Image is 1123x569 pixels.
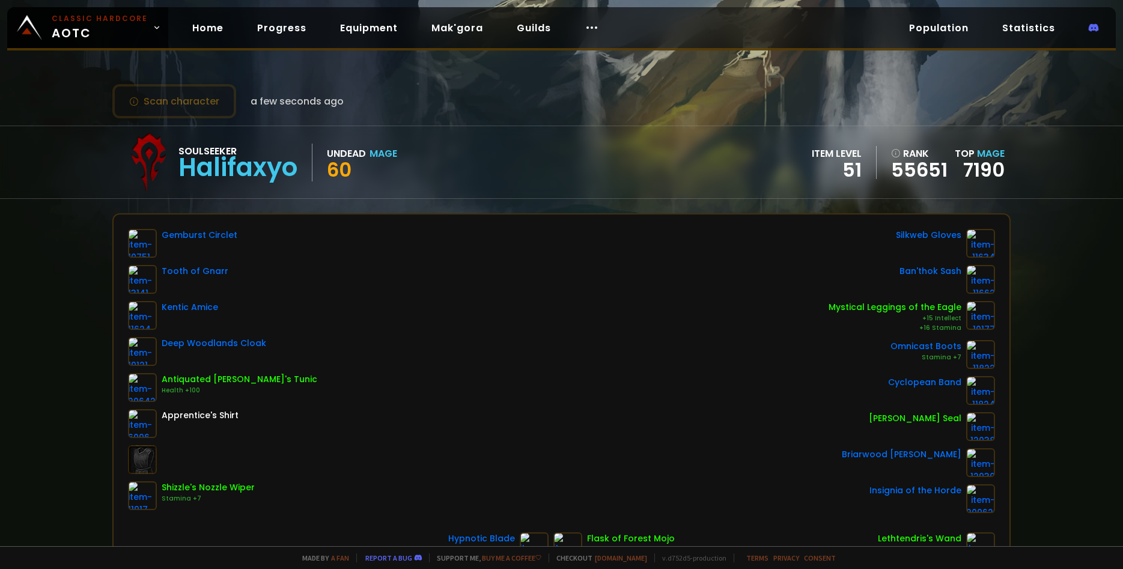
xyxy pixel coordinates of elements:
[128,337,157,366] img: item-19121
[327,156,352,183] span: 60
[295,553,349,562] span: Made by
[977,147,1005,160] span: Mage
[891,161,948,179] a: 55651
[162,265,228,278] div: Tooth of Gnarr
[162,229,237,242] div: Gemburst Circlet
[251,94,344,109] span: a few seconds ago
[804,553,836,562] a: Consent
[966,229,995,258] img: item-11634
[128,265,157,294] img: item-13141
[595,553,647,562] a: [DOMAIN_NAME]
[966,448,995,477] img: item-12930
[162,301,218,314] div: Kentic Amice
[448,532,515,545] div: Hypnotic Blade
[654,553,726,562] span: v. d752d5 - production
[507,16,561,40] a: Guilds
[162,494,255,504] div: Stamina +7
[549,553,647,562] span: Checkout
[52,13,148,42] span: AOTC
[128,301,157,330] img: item-11624
[842,448,961,461] div: Briarwood [PERSON_NAME]
[482,553,541,562] a: Buy me a coffee
[829,301,961,314] div: Mystical Leggings of the Eagle
[422,16,493,40] a: Mak'gora
[112,84,236,118] button: Scan character
[248,16,316,40] a: Progress
[331,553,349,562] a: a fan
[178,159,297,177] div: Halifaxyo
[966,412,995,441] img: item-12038
[128,229,157,258] img: item-10751
[812,161,862,179] div: 51
[869,484,961,497] div: Insignia of the Horde
[128,409,157,438] img: item-6096
[890,340,961,353] div: Omnicast Boots
[891,146,948,161] div: rank
[162,337,266,350] div: Deep Woodlands Cloak
[966,376,995,405] img: item-11824
[162,373,317,386] div: Antiquated [PERSON_NAME]'s Tunic
[327,146,366,161] div: Undead
[966,484,995,513] img: item-209623
[829,323,961,333] div: +16 Stamina
[128,373,157,402] img: item-20642
[587,532,675,545] div: Flask of Forest Mojo
[128,481,157,510] img: item-11917
[773,553,799,562] a: Privacy
[162,409,239,422] div: Apprentice's Shirt
[162,481,255,494] div: Shizzle's Nozzle Wiper
[966,301,995,330] img: item-10177
[878,532,961,545] div: Lethtendris's Wand
[955,146,1005,161] div: Top
[896,229,961,242] div: Silkweb Gloves
[966,265,995,294] img: item-11662
[429,553,541,562] span: Support me,
[869,412,961,425] div: [PERSON_NAME] Seal
[888,376,961,389] div: Cyclopean Band
[162,386,317,395] div: Health +100
[812,146,862,161] div: item level
[52,13,148,24] small: Classic Hardcore
[829,314,961,323] div: +15 Intellect
[370,146,397,161] div: Mage
[365,553,412,562] a: Report a bug
[966,340,995,369] img: item-11822
[890,353,961,362] div: Stamina +7
[178,144,297,159] div: Soulseeker
[746,553,768,562] a: Terms
[183,16,233,40] a: Home
[330,16,407,40] a: Equipment
[899,16,978,40] a: Population
[7,7,168,48] a: Classic HardcoreAOTC
[899,265,961,278] div: Ban'thok Sash
[963,156,1005,183] a: 7190
[993,16,1065,40] a: Statistics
